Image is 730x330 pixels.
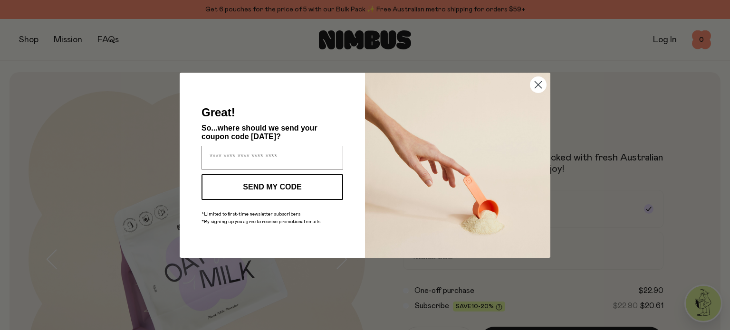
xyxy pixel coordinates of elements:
[202,174,343,200] button: SEND MY CODE
[202,106,235,119] span: Great!
[202,212,300,217] span: *Limited to first-time newsletter subscribers
[365,73,550,258] img: c0d45117-8e62-4a02-9742-374a5db49d45.jpeg
[202,219,320,224] span: *By signing up you agree to receive promotional emails
[202,124,317,141] span: So...where should we send your coupon code [DATE]?
[202,146,343,170] input: Enter your email address
[530,76,547,93] button: Close dialog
